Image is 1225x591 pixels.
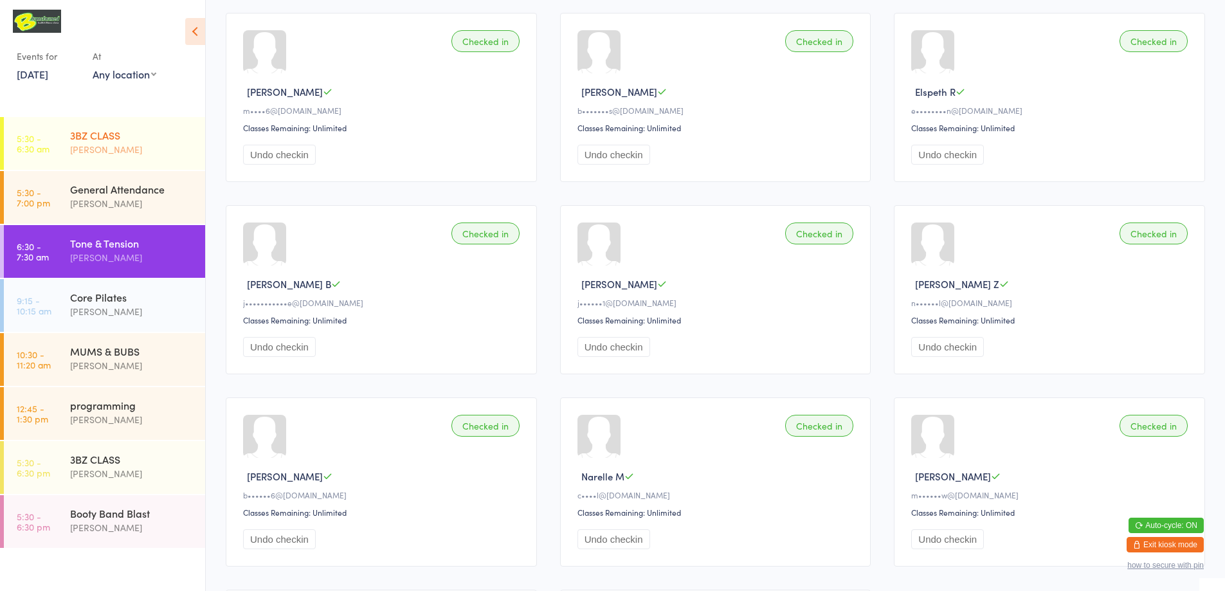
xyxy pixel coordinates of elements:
[17,403,48,424] time: 12:45 - 1:30 pm
[243,122,523,133] div: Classes Remaining: Unlimited
[4,387,205,440] a: 12:45 -1:30 pmprogramming[PERSON_NAME]
[1120,415,1188,437] div: Checked in
[577,529,650,549] button: Undo checkin
[4,171,205,224] a: 5:30 -7:00 pmGeneral Attendance[PERSON_NAME]
[915,469,991,483] span: [PERSON_NAME]
[911,507,1192,518] div: Classes Remaining: Unlimited
[451,30,520,52] div: Checked in
[70,452,194,466] div: 3BZ CLASS
[577,314,858,325] div: Classes Remaining: Unlimited
[93,46,156,67] div: At
[70,358,194,373] div: [PERSON_NAME]
[911,337,984,357] button: Undo checkin
[577,489,858,500] div: c••••l@[DOMAIN_NAME]
[1129,518,1204,533] button: Auto-cycle: ON
[70,412,194,427] div: [PERSON_NAME]
[243,297,523,308] div: j•••••••••••e@[DOMAIN_NAME]
[17,457,50,478] time: 5:30 - 6:30 pm
[911,529,984,549] button: Undo checkin
[70,290,194,304] div: Core Pilates
[4,441,205,494] a: 5:30 -6:30 pm3BZ CLASS[PERSON_NAME]
[4,333,205,386] a: 10:30 -11:20 amMUMS & BUBS[PERSON_NAME]
[4,279,205,332] a: 9:15 -10:15 amCore Pilates[PERSON_NAME]
[70,398,194,412] div: programming
[70,520,194,535] div: [PERSON_NAME]
[577,337,650,357] button: Undo checkin
[577,105,858,116] div: b•••••••s@[DOMAIN_NAME]
[1127,561,1204,570] button: how to secure with pin
[243,105,523,116] div: m••••6@[DOMAIN_NAME]
[70,344,194,358] div: MUMS & BUBS
[70,250,194,265] div: [PERSON_NAME]
[247,277,331,291] span: [PERSON_NAME] B
[243,507,523,518] div: Classes Remaining: Unlimited
[243,314,523,325] div: Classes Remaining: Unlimited
[17,133,50,154] time: 5:30 - 6:30 am
[17,511,50,532] time: 5:30 - 6:30 pm
[93,67,156,81] div: Any location
[1127,537,1204,552] button: Exit kiosk mode
[17,349,51,370] time: 10:30 - 11:20 am
[581,85,657,98] span: [PERSON_NAME]
[911,314,1192,325] div: Classes Remaining: Unlimited
[785,223,853,244] div: Checked in
[1120,30,1188,52] div: Checked in
[581,469,624,483] span: Narelle M
[70,196,194,211] div: [PERSON_NAME]
[247,469,323,483] span: [PERSON_NAME]
[17,295,51,316] time: 9:15 - 10:15 am
[13,10,61,33] img: B Transformed Gym
[785,415,853,437] div: Checked in
[243,529,316,549] button: Undo checkin
[4,117,205,170] a: 5:30 -6:30 am3BZ CLASS[PERSON_NAME]
[581,277,657,291] span: [PERSON_NAME]
[243,145,316,165] button: Undo checkin
[451,415,520,437] div: Checked in
[70,304,194,319] div: [PERSON_NAME]
[911,122,1192,133] div: Classes Remaining: Unlimited
[577,507,858,518] div: Classes Remaining: Unlimited
[911,105,1192,116] div: e••••••••n@[DOMAIN_NAME]
[243,489,523,500] div: b••••••6@[DOMAIN_NAME]
[70,142,194,157] div: [PERSON_NAME]
[911,297,1192,308] div: n••••••l@[DOMAIN_NAME]
[17,67,48,81] a: [DATE]
[17,241,49,262] time: 6:30 - 7:30 am
[911,489,1192,500] div: m••••••w@[DOMAIN_NAME]
[577,122,858,133] div: Classes Remaining: Unlimited
[577,145,650,165] button: Undo checkin
[70,466,194,481] div: [PERSON_NAME]
[1120,223,1188,244] div: Checked in
[70,128,194,142] div: 3BZ CLASS
[915,277,999,291] span: [PERSON_NAME] Z
[451,223,520,244] div: Checked in
[243,337,316,357] button: Undo checkin
[915,85,956,98] span: Elspeth R
[70,182,194,196] div: General Attendance
[17,46,80,67] div: Events for
[70,506,194,520] div: Booty Band Blast
[17,187,50,208] time: 5:30 - 7:00 pm
[247,85,323,98] span: [PERSON_NAME]
[4,495,205,548] a: 5:30 -6:30 pmBooty Band Blast[PERSON_NAME]
[70,236,194,250] div: Tone & Tension
[4,225,205,278] a: 6:30 -7:30 amTone & Tension[PERSON_NAME]
[577,297,858,308] div: j••••••1@[DOMAIN_NAME]
[911,145,984,165] button: Undo checkin
[785,30,853,52] div: Checked in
